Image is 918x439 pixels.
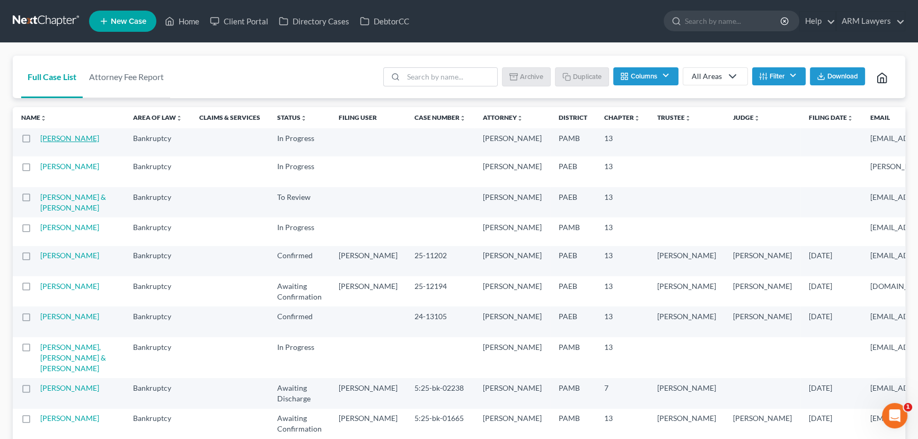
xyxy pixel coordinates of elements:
input: Search by name... [403,68,497,86]
a: Area of Lawunfold_more [133,113,182,121]
td: [PERSON_NAME] [649,378,725,408]
td: Bankruptcy [125,128,191,156]
i: unfold_more [634,115,640,121]
td: 13 [596,217,649,245]
td: 25-11202 [406,246,474,276]
td: 5:25-bk-02238 [406,378,474,408]
td: [PERSON_NAME] [725,306,800,337]
td: In Progress [269,217,330,245]
td: 13 [596,128,649,156]
td: [PERSON_NAME] [474,378,550,408]
td: In Progress [269,128,330,156]
td: Confirmed [269,246,330,276]
a: Client Portal [205,12,273,31]
a: Statusunfold_more [277,113,307,121]
a: Chapterunfold_more [604,113,640,121]
a: ARM Lawyers [836,12,905,31]
span: Download [827,72,858,81]
a: Attorneyunfold_more [483,113,523,121]
i: unfold_more [754,115,760,121]
a: Attorney Fee Report [83,56,170,98]
td: 5:25-bk-01665 [406,409,474,439]
td: PAEB [550,156,596,187]
i: unfold_more [460,115,466,121]
a: [PERSON_NAME] [40,134,99,143]
td: [PERSON_NAME] [649,276,725,306]
td: PAMB [550,337,596,378]
td: 13 [596,409,649,439]
a: [PERSON_NAME] [40,414,99,423]
td: [PERSON_NAME] [330,246,406,276]
td: Bankruptcy [125,246,191,276]
td: [PERSON_NAME] [330,378,406,408]
td: [DATE] [800,276,862,306]
td: [PERSON_NAME] [474,217,550,245]
td: 7 [596,378,649,408]
a: [PERSON_NAME] [40,162,99,171]
td: [PERSON_NAME] [649,306,725,337]
a: Directory Cases [273,12,355,31]
td: [PERSON_NAME] [649,246,725,276]
a: Judgeunfold_more [733,113,760,121]
td: PAEB [550,276,596,306]
td: Bankruptcy [125,217,191,245]
i: unfold_more [176,115,182,121]
td: Bankruptcy [125,378,191,408]
td: 13 [596,187,649,217]
td: Awaiting Confirmation [269,409,330,439]
td: Bankruptcy [125,276,191,306]
td: Bankruptcy [125,306,191,337]
td: [PERSON_NAME] [330,276,406,306]
td: Bankruptcy [125,337,191,378]
a: [PERSON_NAME] [40,251,99,260]
th: Filing User [330,107,406,128]
td: [PERSON_NAME] [725,276,800,306]
td: [PERSON_NAME] [474,409,550,439]
span: 1 [904,403,912,411]
i: unfold_more [301,115,307,121]
td: 13 [596,246,649,276]
a: Filing Dateunfold_more [809,113,853,121]
td: To Review [269,187,330,217]
td: 13 [596,156,649,187]
td: PAEB [550,246,596,276]
td: Bankruptcy [125,409,191,439]
a: [PERSON_NAME] [40,223,99,232]
td: [DATE] [800,409,862,439]
td: [PERSON_NAME] [474,246,550,276]
td: [PERSON_NAME] [474,337,550,378]
span: New Case [111,17,146,25]
a: [PERSON_NAME] [40,312,99,321]
td: [DATE] [800,378,862,408]
th: District [550,107,596,128]
a: DebtorCC [355,12,414,31]
a: [PERSON_NAME] [40,383,99,392]
td: Awaiting Discharge [269,378,330,408]
td: 24-13105 [406,306,474,337]
i: unfold_more [847,115,853,121]
a: Full Case List [21,56,83,98]
td: PAEB [550,306,596,337]
a: Case Numberunfold_more [414,113,466,121]
button: Filter [752,67,806,85]
a: [PERSON_NAME] [40,282,99,291]
a: Nameunfold_more [21,113,47,121]
i: unfold_more [685,115,691,121]
td: [PERSON_NAME] [649,409,725,439]
iframe: Intercom live chat [882,403,907,428]
td: In Progress [269,156,330,187]
button: Download [810,67,865,85]
td: [PERSON_NAME] [474,276,550,306]
th: Claims & Services [191,107,269,128]
td: Awaiting Confirmation [269,276,330,306]
td: 13 [596,276,649,306]
td: PAMB [550,217,596,245]
td: [PERSON_NAME] [474,156,550,187]
a: Home [160,12,205,31]
td: [PERSON_NAME] [474,306,550,337]
input: Search by name... [685,11,782,31]
td: 13 [596,306,649,337]
td: [PERSON_NAME] [474,128,550,156]
a: Help [800,12,835,31]
td: [PERSON_NAME] [474,187,550,217]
